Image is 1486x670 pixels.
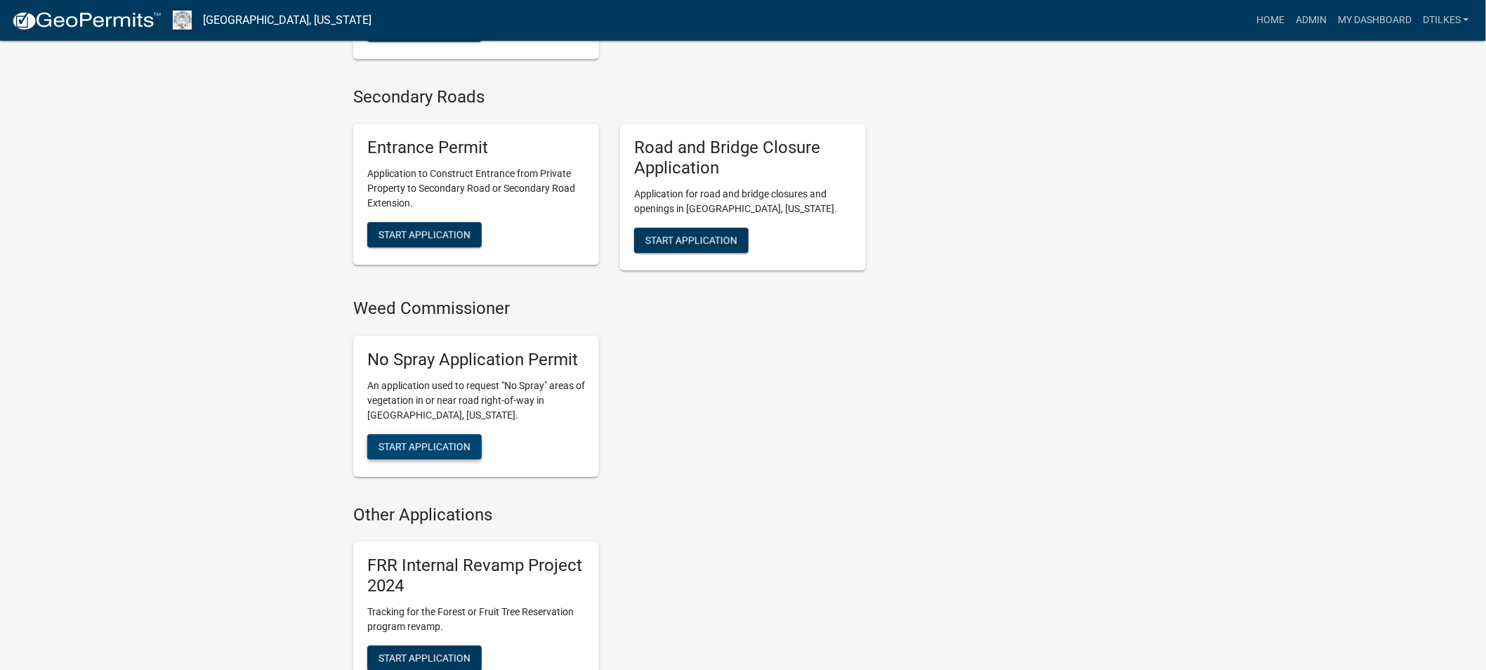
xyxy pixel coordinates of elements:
p: Tracking for the Forest or Fruit Tree Reservation program revamp. [367,605,585,634]
p: Application to Construct Entrance from Private Property to Secondary Road or Secondary Road Exten... [367,166,585,211]
a: dtilkes [1417,7,1475,34]
a: My Dashboard [1332,7,1417,34]
h4: Weed Commissioner [353,298,866,319]
h5: FRR Internal Revamp Project 2024 [367,556,585,596]
a: [GEOGRAPHIC_DATA], [US_STATE] [203,8,371,32]
button: Start Application [367,434,482,459]
h5: Entrance Permit [367,138,585,158]
img: Franklin County, Iowa [173,11,192,29]
h4: Other Applications [353,505,866,525]
span: Start Application [379,652,471,663]
p: An application used to request "No Spray" areas of vegetation in or near road right-of-way in [GE... [367,379,585,423]
span: Start Application [645,234,737,245]
button: Start Application [634,228,749,253]
a: Home [1251,7,1290,34]
h4: Secondary Roads [353,87,866,107]
a: Admin [1290,7,1332,34]
span: Start Application [379,440,471,452]
span: Start Application [379,229,471,240]
button: Start Application [367,222,482,247]
button: Start Application [367,16,482,41]
h5: Road and Bridge Closure Application [634,138,852,178]
p: Application for road and bridge closures and openings in [GEOGRAPHIC_DATA], [US_STATE]. [634,187,852,216]
h5: No Spray Application Permit [367,350,585,370]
